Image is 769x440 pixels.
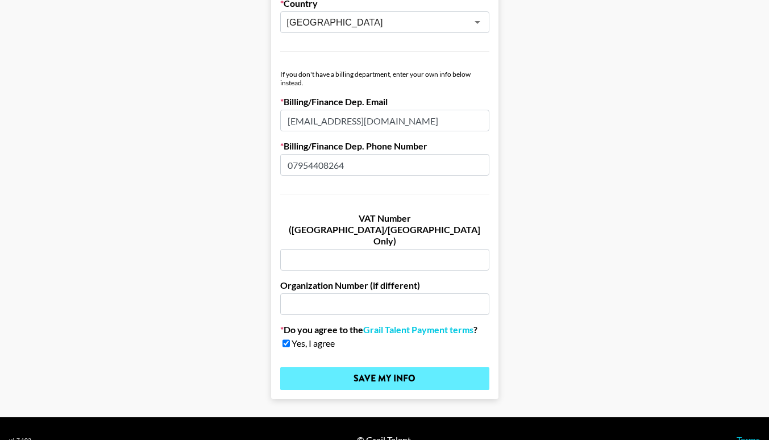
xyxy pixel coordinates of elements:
[280,213,489,247] label: VAT Number ([GEOGRAPHIC_DATA]/[GEOGRAPHIC_DATA] Only)
[280,70,489,87] div: If you don't have a billing department, enter your own info below instead.
[469,14,485,30] button: Open
[363,324,473,335] a: Grail Talent Payment terms
[280,367,489,390] input: Save My Info
[280,324,489,335] label: Do you agree to the ?
[280,280,489,291] label: Organization Number (if different)
[280,96,489,107] label: Billing/Finance Dep. Email
[292,338,335,349] span: Yes, I agree
[280,140,489,152] label: Billing/Finance Dep. Phone Number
